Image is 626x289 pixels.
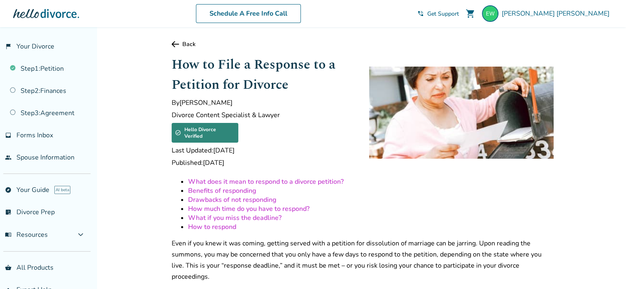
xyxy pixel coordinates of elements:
[196,4,301,23] a: Schedule A Free Info Call
[5,264,12,271] span: shopping_basket
[76,230,86,240] span: expand_more
[585,250,626,289] iframe: Chat Widget
[5,187,12,193] span: explore
[172,238,554,282] p: Even if you knew it was coming, getting served with a petition for dissolution of marriage can be...
[172,146,356,155] span: Last Updated: [DATE]
[172,123,238,143] div: Hello Divorce Verified
[417,10,459,18] a: phone_in_talkGet Support
[5,154,12,161] span: people
[5,230,48,239] span: Resources
[5,43,12,50] span: flag_2
[188,186,256,195] a: Benefits of responding
[427,10,459,18] span: Get Support
[16,131,53,140] span: Forms Inbox
[172,55,356,95] h1: How to File a Response to a Petition for Divorce
[502,9,613,18] span: [PERSON_NAME] [PERSON_NAME]
[188,222,236,231] a: How to respond
[188,195,277,204] a: Drawbacks of not responding
[172,111,356,120] span: Divorce Content Specialist & Lawyer
[172,98,356,107] span: By [PERSON_NAME]
[465,9,475,18] span: shopping_cart
[417,10,424,17] span: phone_in_talk
[188,213,282,222] a: What if you miss the deadline?
[5,209,12,215] span: list_alt_check
[172,40,554,48] a: Back
[188,204,310,213] a: How much time do you have to respond?
[5,231,12,238] span: menu_book
[54,186,70,194] span: AI beta
[5,132,12,139] span: inbox
[188,177,344,186] a: What does it mean to respond to a divorce petition?
[172,158,356,167] span: Published: [DATE]
[482,5,498,22] img: emilyweis35@icloud.com
[369,67,554,159] img: woman looking upset at the divorce papers she just received in the mail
